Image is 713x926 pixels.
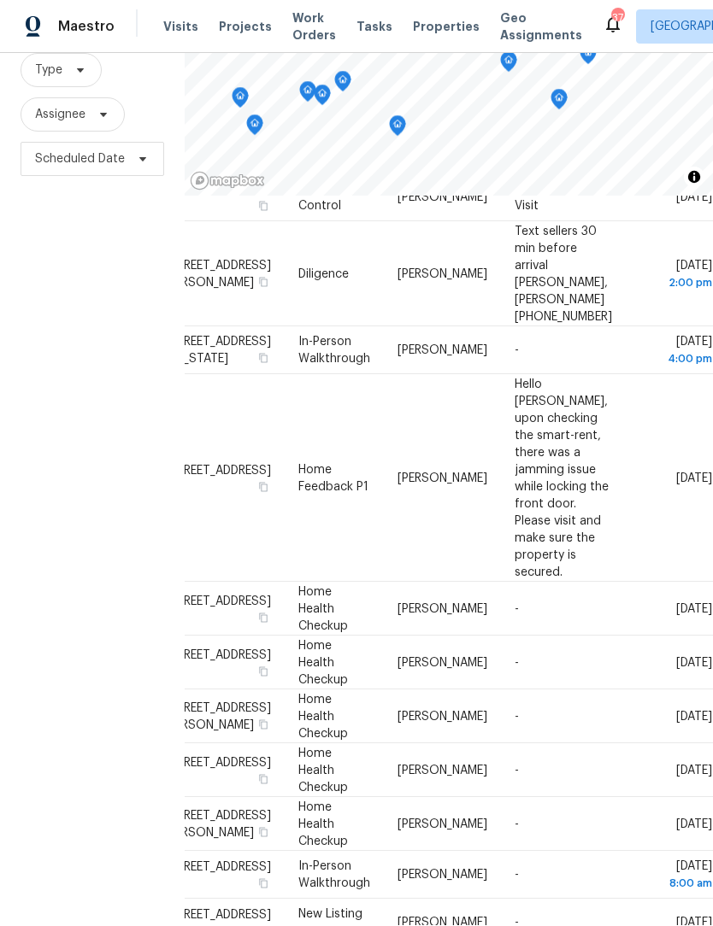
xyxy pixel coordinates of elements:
[551,90,568,116] div: Map marker
[298,184,341,213] span: Quality Control
[298,337,370,366] span: In-Person Walkthrough
[398,657,487,669] span: [PERSON_NAME]
[256,664,271,679] button: Copy Address
[500,52,517,79] div: Map marker
[413,19,480,36] span: Properties
[299,82,316,108] div: Map marker
[515,711,519,723] span: -
[190,172,265,191] a: Mapbox homepage
[580,44,597,71] div: Map marker
[35,107,85,124] span: Assignee
[515,657,519,669] span: -
[164,260,271,289] span: [STREET_ADDRESS][PERSON_NAME]
[515,765,519,777] span: -
[35,62,62,79] span: Type
[515,226,612,323] span: Text sellers 30 min before arrival [PERSON_NAME], [PERSON_NAME] [PHONE_NUMBER]
[398,345,487,357] span: [PERSON_NAME]
[398,603,487,615] span: [PERSON_NAME]
[639,274,712,291] div: 2:00 pm
[689,168,699,187] span: Toggle attribution
[398,472,487,484] span: [PERSON_NAME]
[398,765,487,777] span: [PERSON_NAME]
[676,603,712,615] span: [DATE]
[256,771,271,787] button: Copy Address
[611,10,623,27] div: 37
[676,818,712,830] span: [DATE]
[164,649,271,661] span: [STREET_ADDRESS]
[515,345,519,357] span: -
[164,465,271,477] span: [STREET_ADDRESS]
[256,479,271,495] button: Copy Address
[639,351,712,368] div: 4:00 pm
[676,192,712,204] span: [DATE]
[334,72,351,98] div: Map marker
[684,167,704,188] button: Toggle attribution
[515,184,605,213] span: Auto-generated Visit
[398,192,487,204] span: [PERSON_NAME]
[398,711,487,723] span: [PERSON_NAME]
[676,472,712,484] span: [DATE]
[298,747,348,794] span: Home Health Checkup
[515,603,519,615] span: -
[164,862,271,874] span: [STREET_ADDRESS]
[292,10,336,44] span: Work Orders
[164,185,271,196] span: [STREET_ADDRESS]
[298,464,368,493] span: Home Feedback P1
[256,610,271,625] button: Copy Address
[398,870,487,882] span: [PERSON_NAME]
[298,268,349,280] span: Diligence
[389,116,406,143] div: Map marker
[298,694,348,740] span: Home Health Checkup
[164,757,271,769] span: [STREET_ADDRESS]
[398,268,487,280] span: [PERSON_NAME]
[163,19,198,36] span: Visits
[639,861,712,893] span: [DATE]
[298,801,348,847] span: Home Health Checkup
[639,260,712,291] span: [DATE]
[164,910,271,922] span: [STREET_ADDRESS]
[298,586,348,632] span: Home Health Checkup
[58,19,115,36] span: Maestro
[164,702,271,731] span: [STREET_ADDRESS][PERSON_NAME]
[356,21,392,33] span: Tasks
[515,870,519,882] span: -
[256,824,271,840] button: Copy Address
[298,861,370,890] span: In-Person Walkthrough
[676,657,712,669] span: [DATE]
[398,818,487,830] span: [PERSON_NAME]
[676,765,712,777] span: [DATE]
[500,10,582,44] span: Geo Assignments
[256,717,271,732] button: Copy Address
[164,595,271,607] span: [STREET_ADDRESS]
[639,876,712,893] div: 8:00 am
[256,199,271,214] button: Copy Address
[515,378,609,578] span: Hello [PERSON_NAME], upon checking the smart-rent, there was a jamming issue while locking the fr...
[35,151,125,168] span: Scheduled Date
[639,337,712,368] span: [DATE]
[314,85,331,112] div: Map marker
[256,876,271,892] button: Copy Address
[515,818,519,830] span: -
[164,337,271,366] span: [STREET_ADDRESS][US_STATE]
[219,19,272,36] span: Projects
[298,640,348,686] span: Home Health Checkup
[676,711,712,723] span: [DATE]
[164,810,271,839] span: [STREET_ADDRESS][PERSON_NAME]
[246,115,263,142] div: Map marker
[232,88,249,114] div: Map marker
[256,351,271,366] button: Copy Address
[256,274,271,290] button: Copy Address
